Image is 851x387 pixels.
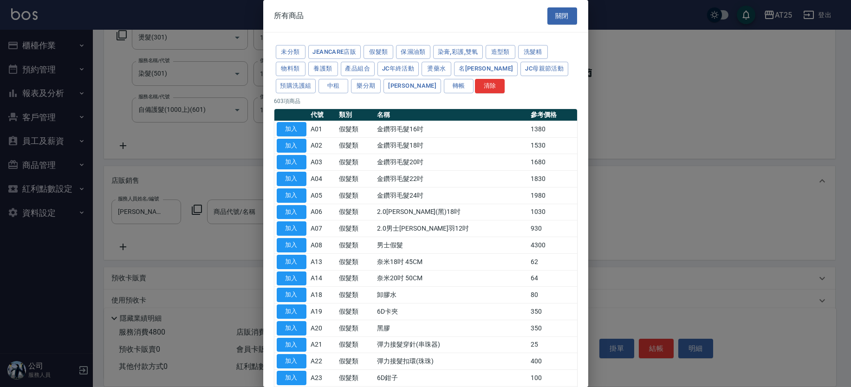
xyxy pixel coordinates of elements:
button: JC年終活動 [377,62,419,76]
td: 假髮類 [337,204,375,220]
button: 預購洗護組 [276,79,316,93]
button: 清除 [475,79,505,93]
td: 假髮類 [337,270,375,287]
button: JC母親節活動 [520,62,568,76]
td: 彈力接髮扣環(珠珠) [375,353,528,370]
td: 金鑽羽毛髮22吋 [375,171,528,187]
td: 假髮類 [337,353,375,370]
td: A18 [309,287,337,303]
button: 洗髮精 [518,45,548,59]
td: 卸膠水 [375,287,528,303]
button: 物料類 [276,62,305,76]
td: 奈米20吋 50CM [375,270,528,287]
span: 所有商品 [274,11,304,20]
td: 假髮類 [337,187,375,204]
th: 參考價格 [528,109,577,121]
button: 加入 [277,205,306,219]
button: 樂分期 [351,79,381,93]
button: 未分類 [276,45,305,59]
button: 加入 [277,188,306,203]
button: 轉帳 [444,79,474,93]
td: A02 [309,137,337,154]
td: A05 [309,187,337,204]
td: 金鑽羽毛髮16吋 [375,121,528,137]
button: 加入 [277,238,306,252]
button: JeanCare店販 [308,45,361,59]
button: 保濕油類 [396,45,430,59]
td: 假髮類 [337,171,375,187]
td: 930 [528,220,577,237]
td: A13 [309,253,337,270]
td: A01 [309,121,337,137]
td: A22 [309,353,337,370]
td: 假髮類 [337,320,375,336]
td: 男士假髮 [375,237,528,254]
td: 62 [528,253,577,270]
th: 類別 [337,109,375,121]
td: 假髮類 [337,154,375,171]
button: 關閉 [547,7,577,25]
button: 加入 [277,255,306,269]
td: A07 [309,220,337,237]
button: 假髮類 [364,45,393,59]
button: 名[PERSON_NAME] [454,62,518,76]
button: 染膏,彩護,雙氧 [433,45,483,59]
button: 加入 [277,371,306,385]
td: 6D卡夾 [375,303,528,320]
p: 603 項商品 [274,97,577,105]
td: 4300 [528,237,577,254]
td: A04 [309,171,337,187]
button: 加入 [277,221,306,236]
td: 1530 [528,137,577,154]
button: [PERSON_NAME] [383,79,441,93]
button: 加入 [277,304,306,319]
td: 金鑽羽毛髮20吋 [375,154,528,171]
td: A06 [309,204,337,220]
button: 加入 [277,155,306,169]
td: 6D鉗子 [375,370,528,387]
td: A08 [309,237,337,254]
td: 25 [528,336,577,353]
button: 加入 [277,338,306,352]
td: 假髮類 [337,370,375,387]
button: 加入 [277,288,306,302]
button: 養護類 [308,62,338,76]
button: 加入 [277,321,306,335]
td: 假髮類 [337,287,375,303]
td: 1830 [528,171,577,187]
td: 假髮類 [337,336,375,353]
td: A21 [309,336,337,353]
td: 400 [528,353,577,370]
td: A03 [309,154,337,171]
td: 假髮類 [337,303,375,320]
td: 2.0[PERSON_NAME](黑)18吋 [375,204,528,220]
th: 代號 [309,109,337,121]
td: A14 [309,270,337,287]
button: 造型類 [486,45,515,59]
td: 100 [528,370,577,387]
td: A19 [309,303,337,320]
td: 黑膠 [375,320,528,336]
td: 假髮類 [337,237,375,254]
td: 350 [528,303,577,320]
td: 1030 [528,204,577,220]
button: 加入 [277,122,306,136]
button: 加入 [277,271,306,286]
button: 產品組合 [341,62,375,76]
td: 350 [528,320,577,336]
td: 假髮類 [337,253,375,270]
button: 加入 [277,354,306,368]
td: 假髮類 [337,220,375,237]
td: 2.0男士[PERSON_NAME]羽12吋 [375,220,528,237]
td: 80 [528,287,577,303]
button: 加入 [277,139,306,153]
th: 名稱 [375,109,528,121]
td: 金鑽羽毛髮24吋 [375,187,528,204]
td: 1980 [528,187,577,204]
button: 燙藥水 [422,62,451,76]
td: 1680 [528,154,577,171]
td: A20 [309,320,337,336]
td: 奈米18吋 45CM [375,253,528,270]
td: 1380 [528,121,577,137]
td: A23 [309,370,337,387]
